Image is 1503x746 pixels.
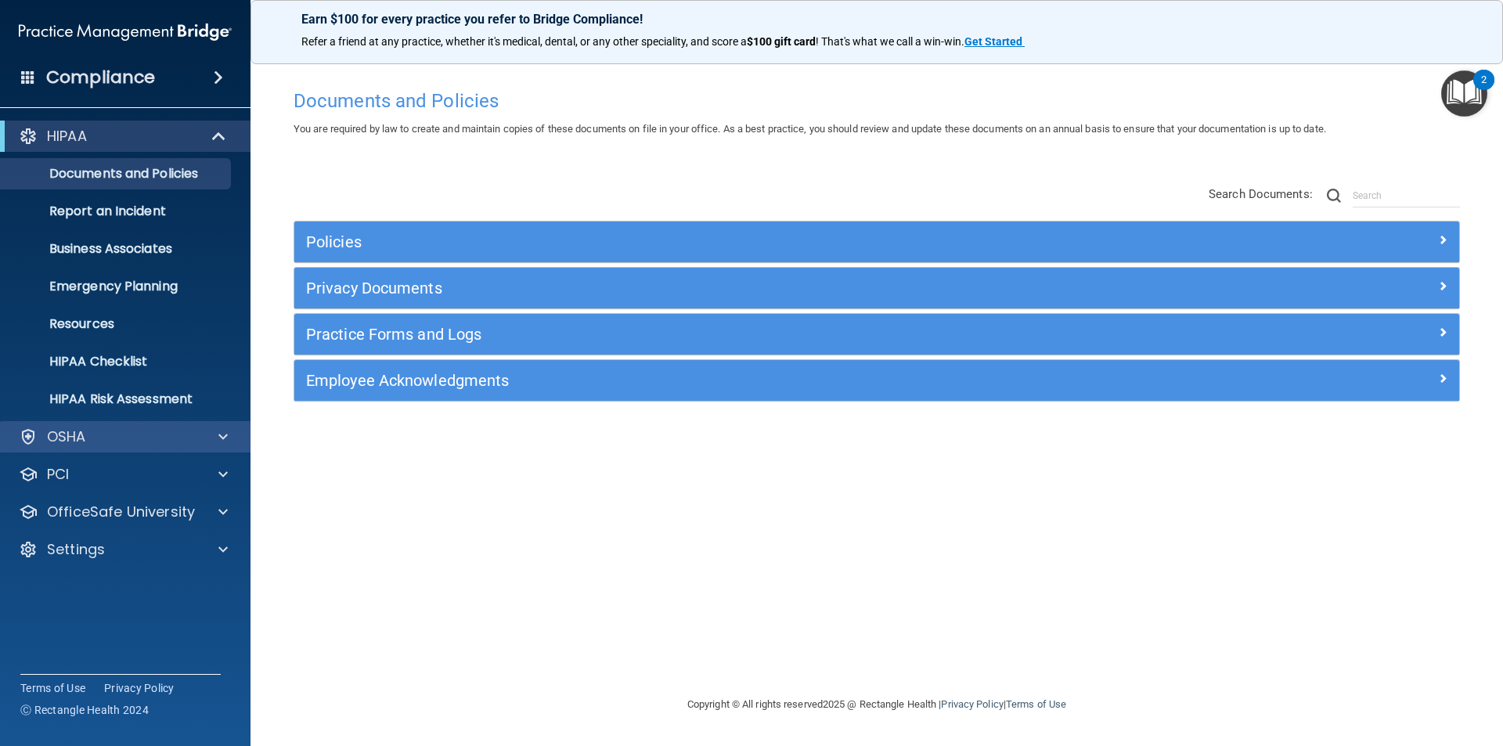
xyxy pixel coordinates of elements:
[19,427,228,446] a: OSHA
[19,127,227,146] a: HIPAA
[306,229,1447,254] a: Policies
[47,427,86,446] p: OSHA
[10,316,224,332] p: Resources
[104,680,175,696] a: Privacy Policy
[19,465,228,484] a: PCI
[20,680,85,696] a: Terms of Use
[301,35,747,48] span: Refer a friend at any practice, whether it's medical, dental, or any other speciality, and score a
[47,503,195,521] p: OfficeSafe University
[301,12,1452,27] p: Earn $100 for every practice you refer to Bridge Compliance!
[46,67,155,88] h4: Compliance
[816,35,964,48] span: ! That's what we call a win-win.
[20,702,149,718] span: Ⓒ Rectangle Health 2024
[10,391,224,407] p: HIPAA Risk Assessment
[47,465,69,484] p: PCI
[941,698,1003,710] a: Privacy Policy
[47,540,105,559] p: Settings
[19,503,228,521] a: OfficeSafe University
[1209,187,1313,201] span: Search Documents:
[306,372,1156,389] h5: Employee Acknowledgments
[10,354,224,369] p: HIPAA Checklist
[10,204,224,219] p: Report an Incident
[1327,189,1341,203] img: ic-search.3b580494.png
[964,35,1022,48] strong: Get Started
[10,241,224,257] p: Business Associates
[306,233,1156,250] h5: Policies
[294,91,1460,111] h4: Documents and Policies
[1006,698,1066,710] a: Terms of Use
[1441,70,1487,117] button: Open Resource Center, 2 new notifications
[306,368,1447,393] a: Employee Acknowledgments
[306,326,1156,343] h5: Practice Forms and Logs
[1353,184,1460,207] input: Search
[19,540,228,559] a: Settings
[306,322,1447,347] a: Practice Forms and Logs
[19,16,232,48] img: PMB logo
[10,166,224,182] p: Documents and Policies
[10,279,224,294] p: Emergency Planning
[747,35,816,48] strong: $100 gift card
[294,123,1326,135] span: You are required by law to create and maintain copies of these documents on file in your office. ...
[964,35,1025,48] a: Get Started
[47,127,87,146] p: HIPAA
[306,276,1447,301] a: Privacy Documents
[306,279,1156,297] h5: Privacy Documents
[591,679,1162,730] div: Copyright © All rights reserved 2025 @ Rectangle Health | |
[1481,80,1487,100] div: 2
